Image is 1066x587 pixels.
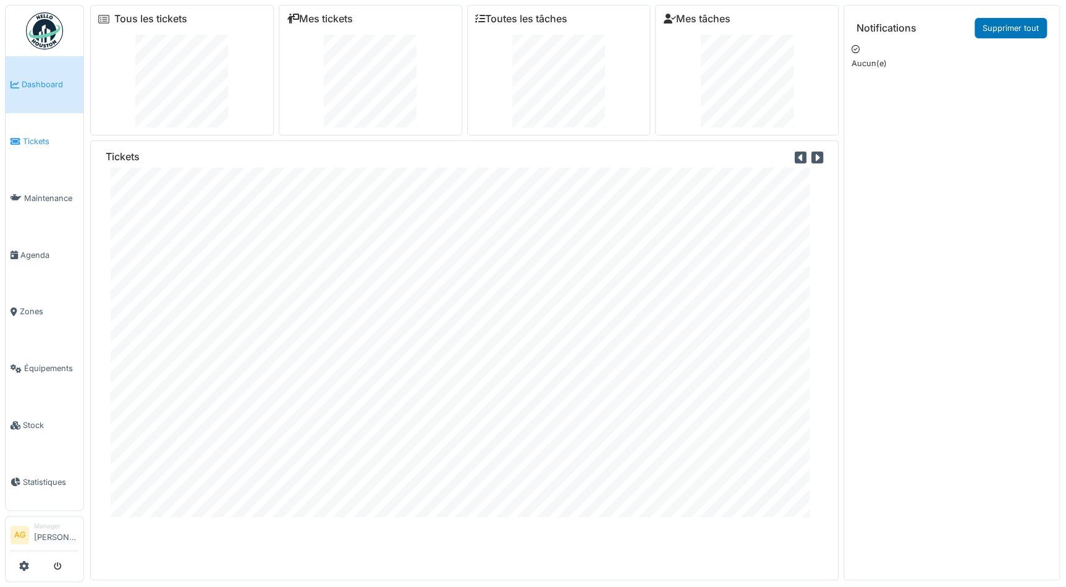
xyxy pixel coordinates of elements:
[975,18,1047,38] a: Supprimer tout
[24,362,78,374] span: Équipements
[23,419,78,431] span: Stock
[34,521,78,548] li: [PERSON_NAME]
[287,13,353,25] a: Mes tickets
[23,135,78,147] span: Tickets
[20,306,78,317] span: Zones
[20,249,78,261] span: Agenda
[475,13,567,25] a: Toutes les tâches
[6,170,83,227] a: Maintenance
[23,476,78,488] span: Statistiques
[6,397,83,454] a: Stock
[6,56,83,113] a: Dashboard
[6,453,83,510] a: Statistiques
[852,58,1052,69] p: Aucun(e)
[11,526,29,544] li: AG
[11,521,78,551] a: AG Manager[PERSON_NAME]
[6,283,83,340] a: Zones
[106,151,140,163] h6: Tickets
[663,13,730,25] a: Mes tâches
[24,192,78,204] span: Maintenance
[34,521,78,531] div: Manager
[6,113,83,170] a: Tickets
[26,12,63,49] img: Badge_color-CXgf-gQk.svg
[6,340,83,397] a: Équipements
[114,13,187,25] a: Tous les tickets
[857,22,916,34] h6: Notifications
[6,226,83,283] a: Agenda
[22,79,78,90] span: Dashboard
